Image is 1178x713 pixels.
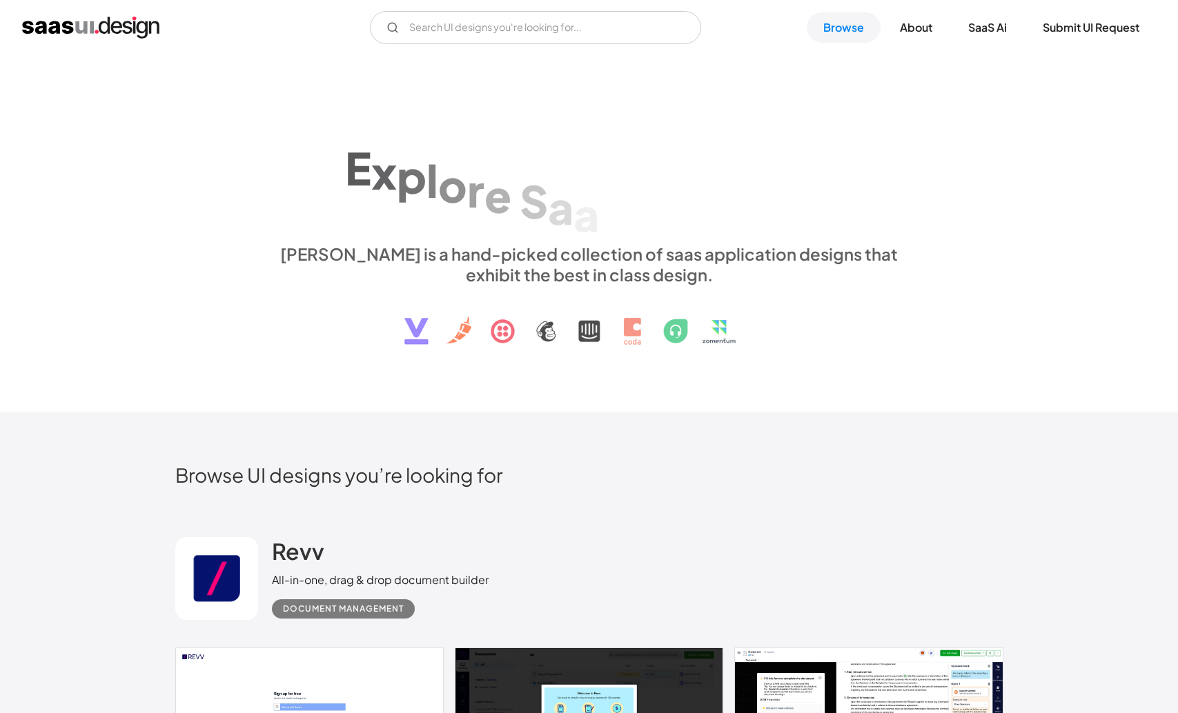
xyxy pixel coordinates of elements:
[573,188,599,241] div: a
[520,175,548,228] div: S
[548,181,573,234] div: a
[175,463,1003,487] h2: Browse UI designs you’re looking for
[883,12,949,43] a: About
[426,154,438,207] div: l
[438,159,467,212] div: o
[807,12,881,43] a: Browse
[272,572,489,588] div: All-in-one, drag & drop document builder
[283,601,404,617] div: Document Management
[272,123,907,230] h1: Explore SaaS UI design patterns & interactions.
[467,163,484,217] div: r
[272,243,907,285] div: [PERSON_NAME] is a hand-picked collection of saas application designs that exhibit the best in cl...
[371,145,397,199] div: x
[370,11,701,44] input: Search UI designs you're looking for...
[1026,12,1156,43] a: Submit UI Request
[952,12,1023,43] a: SaaS Ai
[272,537,324,565] h2: Revv
[397,150,426,203] div: p
[272,537,324,572] a: Revv
[345,142,371,195] div: E
[370,11,701,44] form: Email Form
[380,285,798,356] img: text, icon, saas logo
[484,169,511,222] div: e
[22,17,159,39] a: home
